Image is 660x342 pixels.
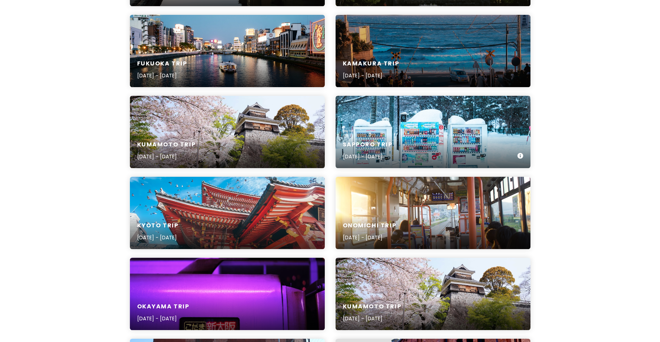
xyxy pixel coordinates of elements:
h6: Kumamoto Trip [343,303,402,311]
p: [DATE] - [DATE] [343,153,393,161]
h6: Okayama Trip [137,303,189,311]
p: [DATE] - [DATE] [137,234,179,241]
a: white boat on river near city buildings during daytimeFukuoka Trip[DATE] - [DATE] [130,15,325,87]
a: a couple of vending machines sitting in the snowSapporo Trip[DATE] - [DATE] [336,96,530,168]
h6: Kyoto Trip [137,222,179,230]
p: [DATE] - [DATE] [343,315,402,322]
h6: Kumamoto Trip [137,141,196,149]
h6: Kamakura Trip [343,60,399,68]
a: green-leafed trees near building during daytimeKumamoto Trip[DATE] - [DATE] [130,96,325,168]
h6: Onomichi Trip [343,222,397,230]
h6: Fukuoka Trip [137,60,187,68]
a: people inside vehicleOnomichi Trip[DATE] - [DATE] [336,177,530,249]
h6: Sapporo Trip [343,141,393,149]
p: [DATE] - [DATE] [137,315,189,322]
p: [DATE] - [DATE] [137,72,187,80]
a: green-leafed trees near building during daytimeKumamoto Trip[DATE] - [DATE] [336,258,530,330]
p: [DATE] - [DATE] [137,153,196,161]
p: [DATE] - [DATE] [343,234,397,241]
p: [DATE] - [DATE] [343,72,399,80]
a: brown and white concrete building under blue sky and white clouds during daytimeKyoto Trip[DATE] ... [130,177,325,249]
a: yellow and red neon light signageOkayama Trip[DATE] - [DATE] [130,258,325,330]
a: a group of people walking down a street next to the oceanKamakura Trip[DATE] - [DATE] [336,15,530,87]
